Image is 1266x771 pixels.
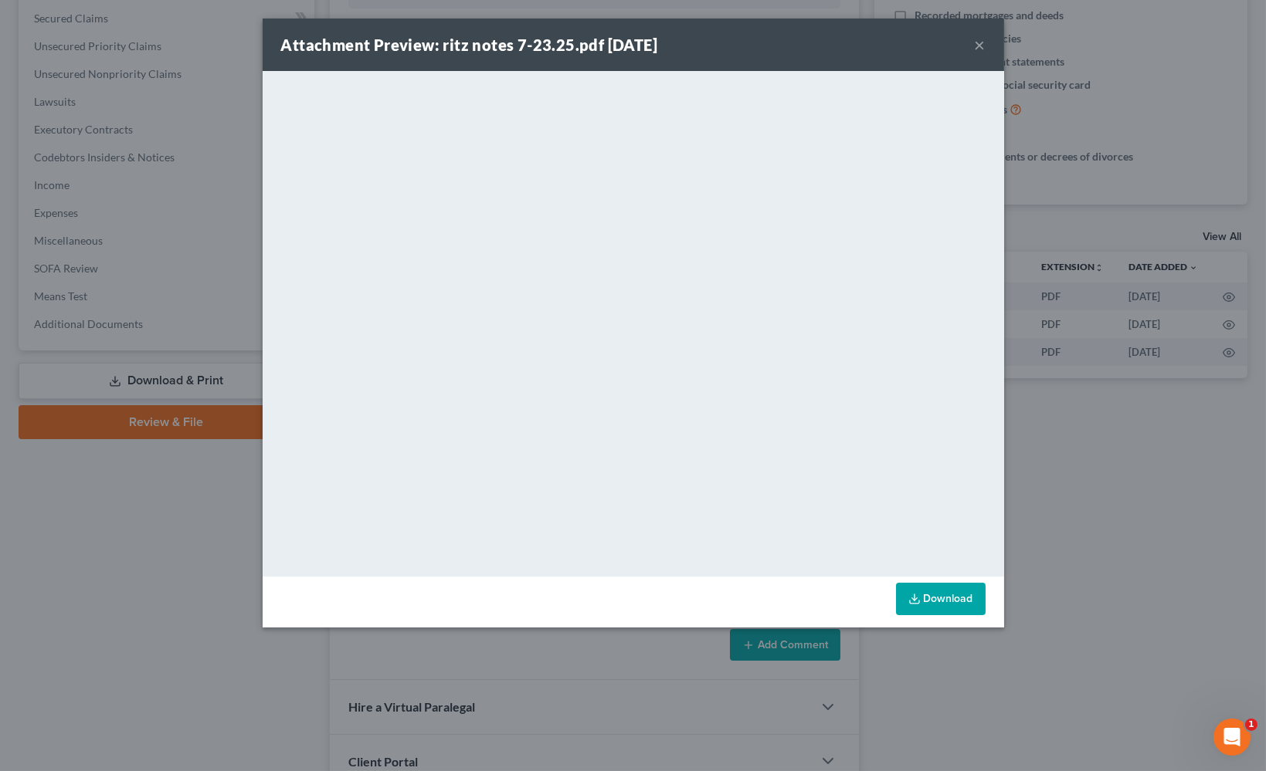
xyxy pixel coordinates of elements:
[1213,719,1251,756] iframe: Intercom live chat
[1245,719,1258,731] span: 1
[896,583,986,615] a: Download
[975,36,986,54] button: ×
[281,36,658,54] strong: Attachment Preview: ritz notes 7-23.25.pdf [DATE]
[263,71,1004,573] iframe: <object ng-attr-data='[URL][DOMAIN_NAME]' type='application/pdf' width='100%' height='650px'></ob...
